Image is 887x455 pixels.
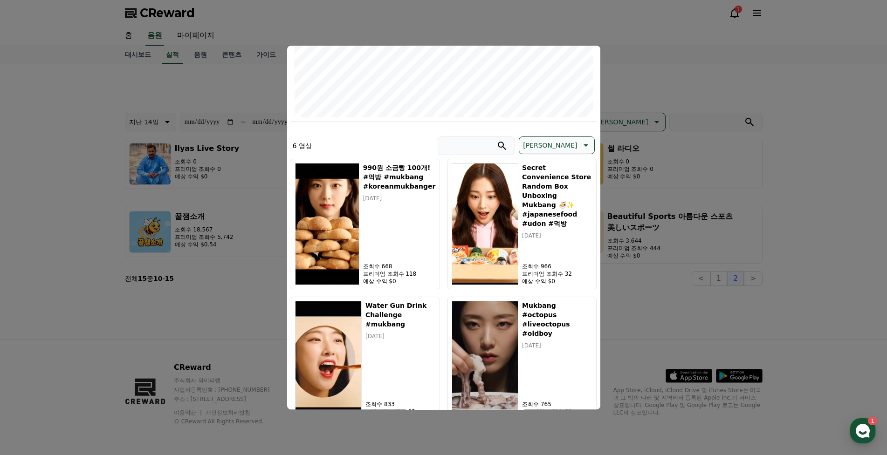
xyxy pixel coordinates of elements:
[522,278,592,285] p: 예상 수익 $0
[29,309,35,317] span: 홈
[522,301,592,338] h5: Mukbang #octopus #liveoctopus #oldboy
[522,270,592,278] p: 프리미엄 조회수 32
[519,136,594,154] button: [PERSON_NAME]
[144,309,155,317] span: 설정
[85,310,96,317] span: 대화
[295,301,362,423] img: Water Gun Drink Challenge #mukbang
[365,333,435,340] p: [DATE]
[363,163,436,191] h5: 990원 소금빵 100개! #먹방 #mukbang #koreanmukbanger
[365,301,435,329] h5: Water Gun Drink Challenge #mukbang
[522,408,592,415] p: 프리미엄 조회수 80
[523,139,577,152] p: [PERSON_NAME]
[293,141,312,150] p: 6 영상
[452,301,519,423] img: Mukbang #octopus #liveoctopus #oldboy
[287,46,600,410] div: modal
[452,163,519,285] img: Secret Convenience Store Random Box Unboxing Mukbang 🍜✨ #japanesefood #udon #먹방
[363,278,436,285] p: 예상 수익 $0
[363,263,436,270] p: 조회수 668
[291,297,440,427] button: Water Gun Drink Challenge #mukbang Water Gun Drink Challenge #mukbang [DATE] 조회수 833 프리미엄 조회수 93 ...
[522,401,592,408] p: 조회수 765
[95,295,98,302] span: 1
[291,159,440,289] button: 990원 소금빵 100개! #먹방 #mukbang #koreanmukbanger 990원 소금빵 100개! #먹방 #mukbang #koreanmukbanger [DATE] ...
[365,401,435,408] p: 조회수 833
[522,342,592,349] p: [DATE]
[62,295,120,319] a: 1대화
[363,195,436,202] p: [DATE]
[447,297,597,427] button: Mukbang #octopus #liveoctopus #oldboy Mukbang #octopus #liveoctopus #oldboy [DATE] 조회수 765 프리미엄 조...
[522,263,592,270] p: 조회수 966
[447,159,597,289] button: Secret Convenience Store Random Box Unboxing Mukbang 🍜✨ #japanesefood #udon #먹방 Secret Convenienc...
[365,408,435,415] p: 프리미엄 조회수 93
[3,295,62,319] a: 홈
[522,163,592,228] h5: Secret Convenience Store Random Box Unboxing Mukbang 🍜✨ #japanesefood #udon #먹방
[363,270,436,278] p: 프리미엄 조회수 118
[522,232,592,239] p: [DATE]
[120,295,179,319] a: 설정
[295,163,359,285] img: 990원 소금빵 100개! #먹방 #mukbang #koreanmukbanger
